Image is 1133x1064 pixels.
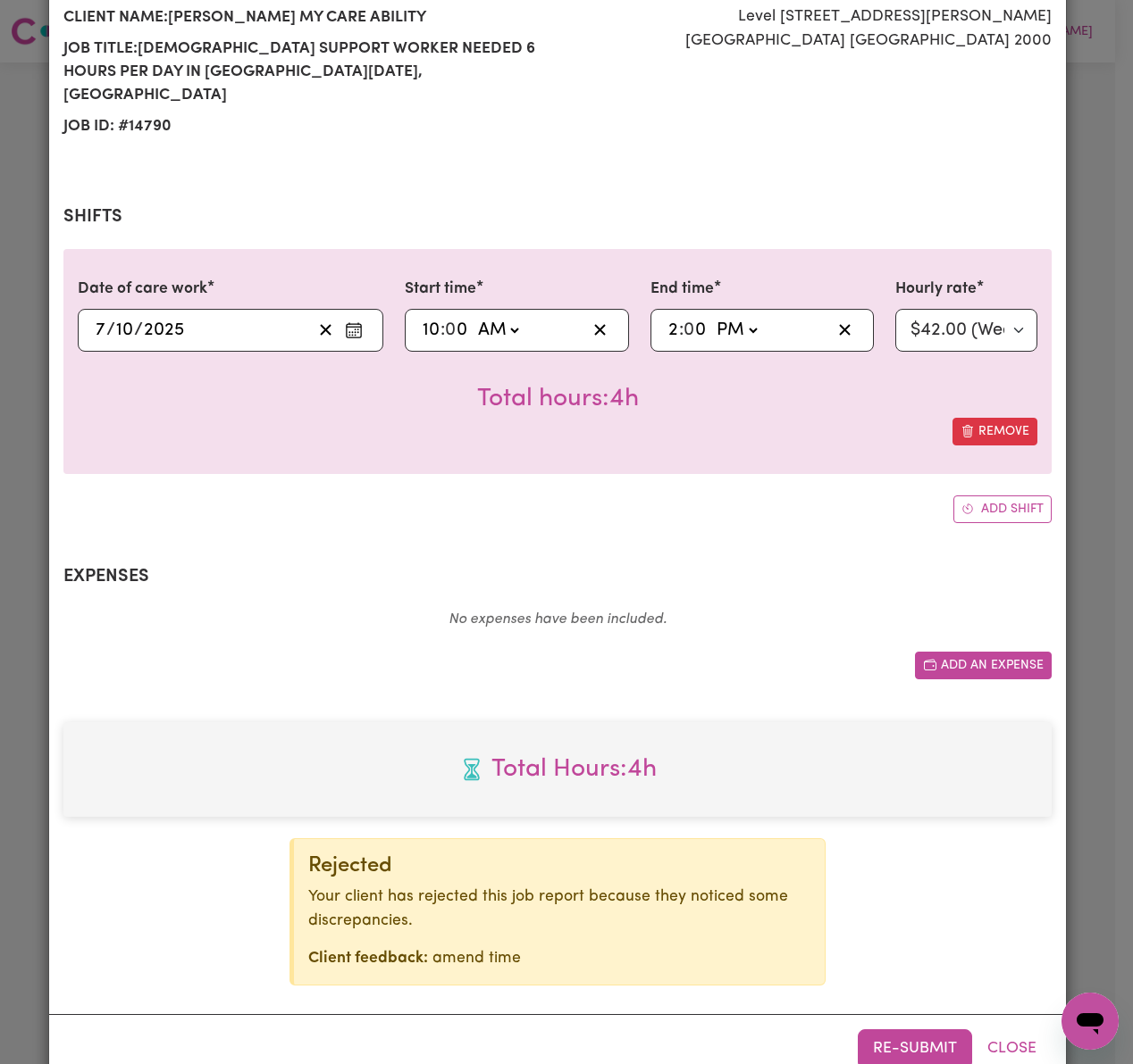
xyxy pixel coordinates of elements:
[477,387,639,411] span: Total hours worked: 4 hours
[308,885,810,933] p: Your client has rejected this job report because they noticed some discrepancies.
[679,320,684,340] span: :
[63,34,547,112] span: Job title: [DEMOGRAPHIC_DATA] Support Worker Needed 6 Hours Per Day In [GEOGRAPHIC_DATA][DATE], [...
[915,652,1052,679] button: Add another expense
[143,317,185,344] input: ----
[78,751,1037,788] span: Total hours worked: 4 hours
[445,321,456,339] span: 0
[449,612,667,627] em: No expenses have been included.
[568,5,1052,29] span: Level [STREET_ADDRESS][PERSON_NAME]
[134,320,143,340] span: /
[115,317,134,344] input: --
[441,320,445,340] span: :
[650,278,714,301] label: End time
[340,317,368,344] button: Enter the date of care work
[78,278,207,301] label: Date of care work
[106,320,115,340] span: /
[63,566,1052,587] h2: Expenses
[63,3,547,33] span: Client name: [PERSON_NAME] My Care Ability
[568,29,1052,53] span: [GEOGRAPHIC_DATA] [GEOGRAPHIC_DATA] 2000
[308,855,392,877] span: Rejected
[308,951,428,966] strong: Client feedback:
[953,418,1037,445] button: Remove this shift
[446,317,469,344] input: --
[422,317,441,344] input: --
[684,317,708,344] input: --
[308,947,810,970] p: amend time
[684,321,694,339] span: 0
[667,317,679,344] input: --
[405,278,476,301] label: Start time
[953,495,1052,523] button: Add another shift
[1062,993,1119,1050] iframe: Button to launch messaging window
[63,112,547,142] span: Job ID: # 14790
[95,317,106,344] input: --
[895,278,977,301] label: Hourly rate
[312,317,340,344] button: Clear date
[63,206,1052,228] h2: Shifts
